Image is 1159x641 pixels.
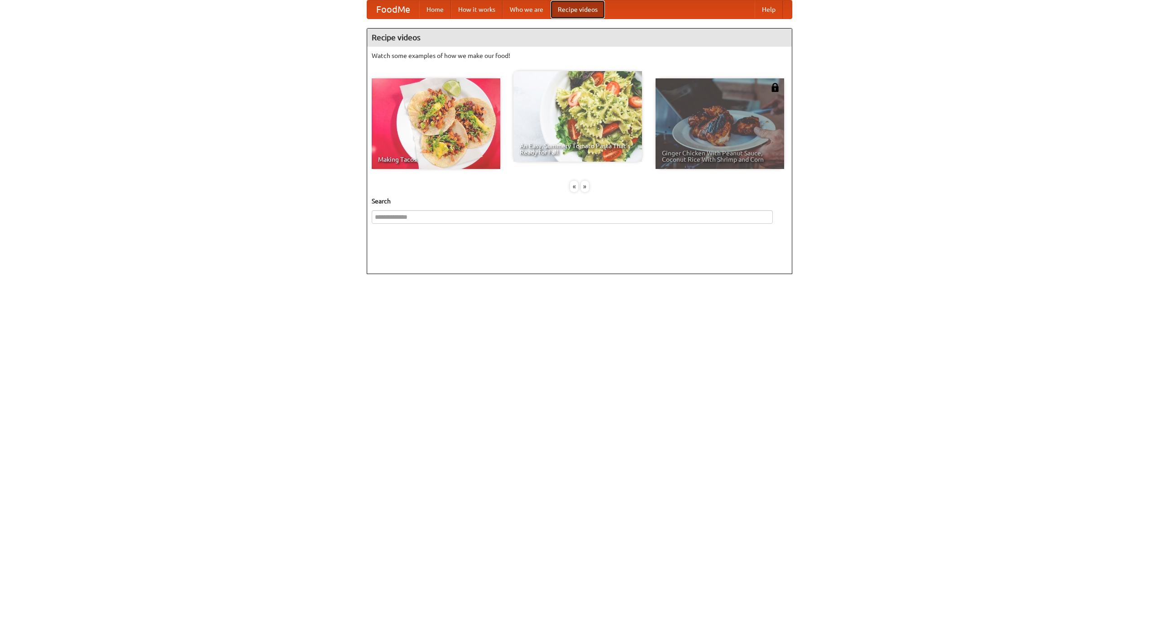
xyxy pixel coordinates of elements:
a: Making Tacos [372,78,500,169]
span: An Easy, Summery Tomato Pasta That's Ready for Fall [520,143,636,155]
a: Home [419,0,451,19]
span: Making Tacos [378,156,494,163]
a: Help [755,0,783,19]
a: An Easy, Summery Tomato Pasta That's Ready for Fall [513,71,642,162]
img: 483408.png [771,83,780,92]
a: FoodMe [367,0,419,19]
div: « [570,181,578,192]
a: Recipe videos [551,0,605,19]
div: » [581,181,589,192]
p: Watch some examples of how we make our food! [372,51,787,60]
h4: Recipe videos [367,29,792,47]
a: How it works [451,0,503,19]
h5: Search [372,197,787,206]
a: Who we are [503,0,551,19]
